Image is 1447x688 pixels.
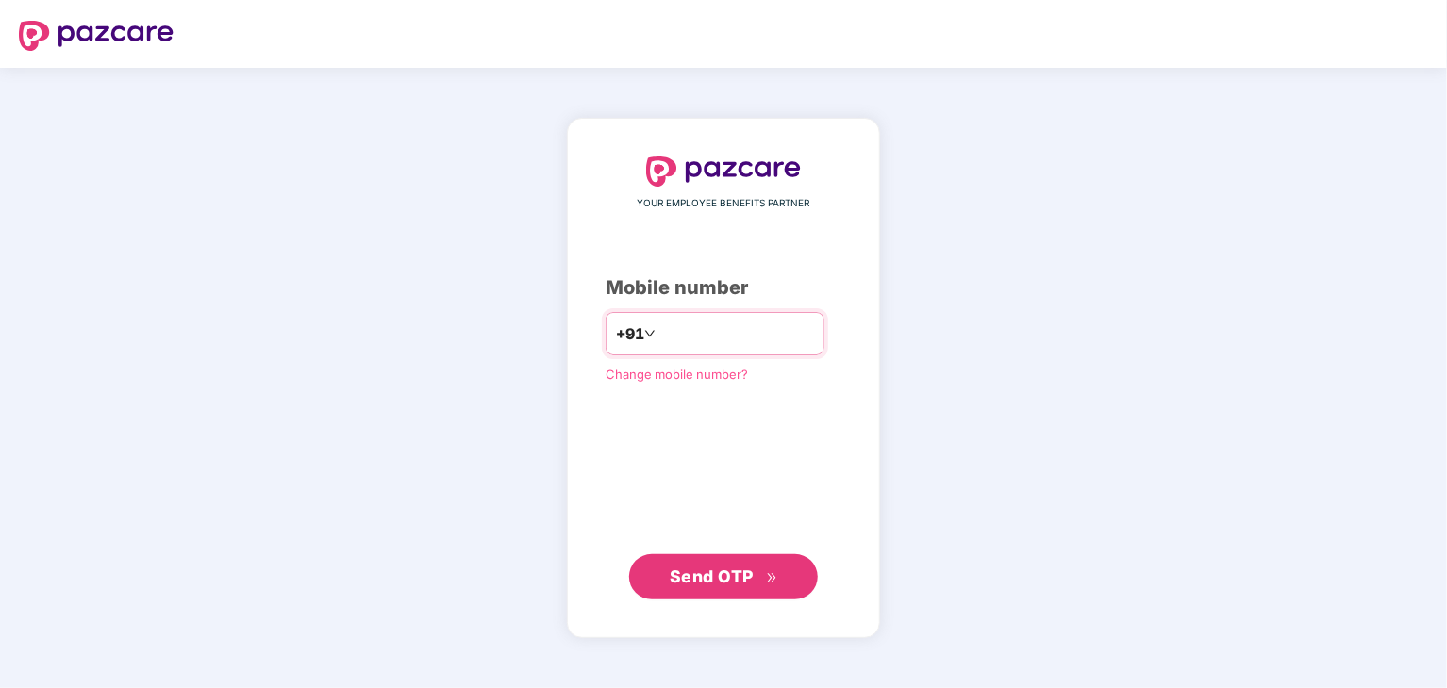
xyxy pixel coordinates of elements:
[606,367,748,382] a: Change mobile number?
[670,566,754,586] span: Send OTP
[644,328,656,339] span: down
[766,572,778,584] span: double-right
[616,322,644,346] span: +91
[638,196,810,211] span: YOUR EMPLOYEE BENEFITS PARTNER
[646,156,801,187] img: logo
[629,554,818,599] button: Send OTPdouble-right
[606,273,841,303] div: Mobile number
[19,21,174,51] img: logo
